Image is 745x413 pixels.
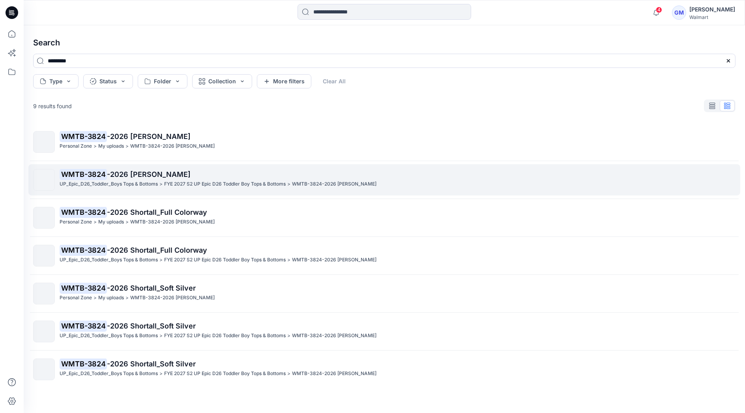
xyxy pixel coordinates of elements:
button: Collection [192,74,252,88]
span: -2026 Shortall_Soft Silver [107,360,196,368]
p: > [125,294,129,302]
p: WMTB-3824-2026 Shortall [292,256,376,264]
a: WMTB-3824-2026 Shortall_Soft SilverUP_Epic_D26_Toddler_Boys Tops & Bottoms>FYE 2027 S2 UP Epic D2... [28,354,740,385]
span: -2026 Shortall_Soft Silver [107,322,196,330]
button: Status [83,74,133,88]
p: > [159,332,163,340]
p: WMTB-3824-2026 Shortall [130,218,215,226]
p: > [159,370,163,378]
a: WMTB-3824-2026 [PERSON_NAME]UP_Epic_D26_Toddler_Boys Tops & Bottoms>FYE 2027 S2 UP Epic D26 Toddl... [28,164,740,195]
p: Personal Zone [60,294,92,302]
button: More filters [257,74,311,88]
button: Folder [138,74,187,88]
mark: WMTB-3824 [60,131,107,142]
p: > [287,180,290,188]
p: > [159,180,163,188]
mark: WMTB-3824 [60,206,107,218]
p: FYE 2027 S2 UP Epic D26 Toddler Boy Tops & Bottoms [164,332,286,340]
mark: WMTB-3824 [60,169,107,180]
p: WMTB-3824-2026 Shortall [292,370,376,378]
p: > [287,256,290,264]
span: -2026 Shortall_Full Colorway [107,208,207,216]
p: WMTB-3824-2026 Shortall [130,294,215,302]
p: FYE 2027 S2 UP Epic D26 Toddler Boy Tops & Bottoms [164,180,286,188]
span: -2026 [PERSON_NAME] [107,170,191,178]
mark: WMTB-3824 [60,282,107,293]
p: Personal Zone [60,142,92,150]
p: > [287,370,290,378]
a: WMTB-3824-2026 Shortall_Soft SilverUP_Epic_D26_Toddler_Boys Tops & Bottoms>FYE 2027 S2 UP Epic D2... [28,316,740,347]
p: > [94,218,97,226]
div: [PERSON_NAME] [689,5,735,14]
p: UP_Epic_D26_Toddler_Boys Tops & Bottoms [60,256,158,264]
p: WMTB-3824-2026 Shortall [292,332,376,340]
h4: Search [27,32,742,54]
p: FYE 2027 S2 UP Epic D26 Toddler Boy Tops & Bottoms [164,256,286,264]
p: WMTB-3824-2026 Shortall [130,142,215,150]
mark: WMTB-3824 [60,244,107,255]
p: > [159,256,163,264]
p: > [125,142,129,150]
p: My uploads [98,294,124,302]
p: My uploads [98,218,124,226]
p: > [125,218,129,226]
p: UP_Epic_D26_Toddler_Boys Tops & Bottoms [60,332,158,340]
p: UP_Epic_D26_Toddler_Boys Tops & Bottoms [60,180,158,188]
p: UP_Epic_D26_Toddler_Boys Tops & Bottoms [60,370,158,378]
a: WMTB-3824-2026 Shortall_Soft SilverPersonal Zone>My uploads>WMTB-3824-2026 [PERSON_NAME] [28,278,740,309]
p: 9 results found [33,102,72,110]
mark: WMTB-3824 [60,358,107,369]
span: -2026 Shortall_Full Colorway [107,246,207,254]
p: WMTB-3824-2026 Shortall [292,180,376,188]
p: > [94,294,97,302]
p: FYE 2027 S2 UP Epic D26 Toddler Boy Tops & Bottoms [164,370,286,378]
p: > [94,142,97,150]
a: WMTB-3824-2026 Shortall_Full ColorwayPersonal Zone>My uploads>WMTB-3824-2026 [PERSON_NAME] [28,202,740,233]
a: WMTB-3824-2026 [PERSON_NAME]Personal Zone>My uploads>WMTB-3824-2026 [PERSON_NAME] [28,126,740,158]
p: > [287,332,290,340]
mark: WMTB-3824 [60,320,107,331]
span: 4 [656,7,662,13]
div: GM [672,6,686,20]
p: Personal Zone [60,218,92,226]
div: Walmart [689,14,735,20]
span: -2026 Shortall_Soft Silver [107,284,196,292]
button: Type [33,74,79,88]
a: WMTB-3824-2026 Shortall_Full ColorwayUP_Epic_D26_Toddler_Boys Tops & Bottoms>FYE 2027 S2 UP Epic ... [28,240,740,271]
p: My uploads [98,142,124,150]
span: -2026 [PERSON_NAME] [107,132,191,141]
